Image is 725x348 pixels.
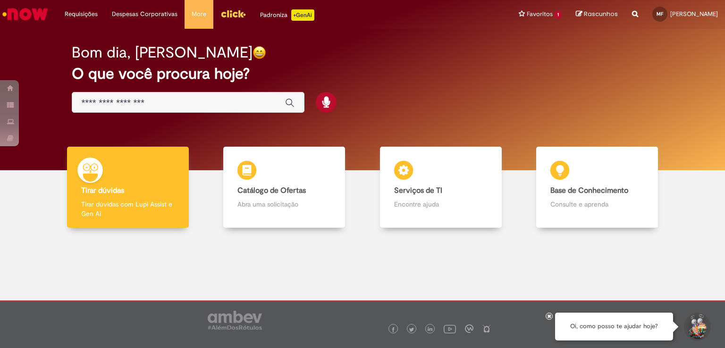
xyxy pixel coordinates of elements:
a: Rascunhos [576,10,618,19]
img: logo_footer_facebook.png [391,327,396,332]
img: happy-face.png [253,46,266,59]
b: Serviços de TI [394,186,442,195]
b: Base de Conhecimento [550,186,628,195]
p: Consulte e aprenda [550,199,644,209]
img: logo_footer_workplace.png [465,324,473,333]
span: Favoritos [527,9,553,19]
div: Padroniza [260,9,314,21]
a: Tirar dúvidas Tirar dúvidas com Lupi Assist e Gen Ai [50,147,206,228]
span: Despesas Corporativas [112,9,177,19]
div: Oi, como posso te ajudar hoje? [555,313,673,340]
img: logo_footer_naosei.png [482,324,491,333]
span: [PERSON_NAME] [670,10,718,18]
span: Rascunhos [584,9,618,18]
b: Catálogo de Ofertas [237,186,306,195]
a: Base de Conhecimento Consulte e aprenda [519,147,676,228]
a: Catálogo de Ofertas Abra uma solicitação [206,147,363,228]
img: click_logo_yellow_360x200.png [220,7,246,21]
img: logo_footer_youtube.png [444,323,456,335]
span: MF [657,11,663,17]
img: logo_footer_linkedin.png [428,327,432,332]
img: logo_footer_ambev_rotulo_gray.png [208,311,262,330]
p: Tirar dúvidas com Lupi Assist e Gen Ai [81,199,175,218]
span: More [192,9,206,19]
h2: O que você procura hoje? [72,66,654,82]
p: +GenAi [291,9,314,21]
img: ServiceNow [1,5,50,24]
span: Requisições [65,9,98,19]
img: logo_footer_twitter.png [409,327,414,332]
span: 1 [555,11,562,19]
p: Abra uma solicitação [237,199,331,209]
a: Serviços de TI Encontre ajuda [362,147,519,228]
h2: Bom dia, [PERSON_NAME] [72,44,253,61]
p: Encontre ajuda [394,199,488,209]
button: Iniciar Conversa de Suporte [683,313,711,341]
b: Tirar dúvidas [81,186,124,195]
